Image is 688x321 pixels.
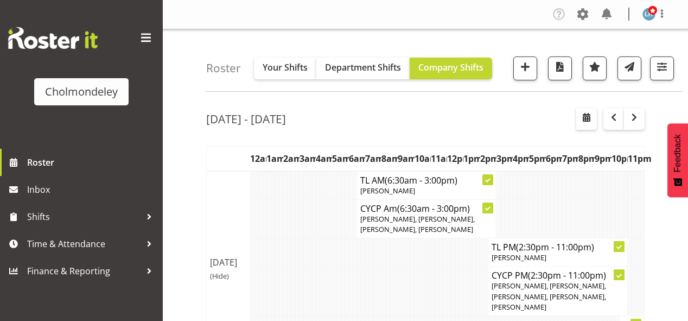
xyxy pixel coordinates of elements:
button: Your Shifts [254,58,316,79]
th: 9am [398,146,414,171]
th: 12am [250,146,266,171]
th: 5am [332,146,348,171]
th: 6pm [546,146,562,171]
button: Highlight an important date within the roster. [583,56,607,80]
span: Inbox [27,181,157,198]
span: Time & Attendance [27,236,141,252]
th: 7pm [562,146,578,171]
span: Finance & Reporting [27,263,141,279]
th: 9pm [595,146,611,171]
span: [PERSON_NAME] [360,186,415,196]
span: [PERSON_NAME], [PERSON_NAME], [PERSON_NAME], [PERSON_NAME], [PERSON_NAME] [492,281,606,311]
button: Select a specific date within the roster. [576,108,597,130]
th: 10pm [611,146,628,171]
img: Rosterit website logo [8,27,98,49]
th: 5pm [529,146,545,171]
button: Filter Shifts [650,56,674,80]
span: (6:30am - 3:00pm) [385,174,457,186]
h2: [DATE] - [DATE] [206,112,286,126]
img: lisa-hurry756.jpg [642,8,655,21]
span: (2:30pm - 11:00pm) [516,241,594,253]
span: (Hide) [210,271,229,281]
span: Roster [27,154,157,171]
span: Your Shifts [263,61,308,73]
h4: CYCP PM [492,270,624,281]
th: 1pm [463,146,480,171]
h4: TL PM [492,242,624,253]
div: Cholmondeley [45,84,118,100]
th: 12pm [447,146,463,171]
span: [PERSON_NAME], [PERSON_NAME], [PERSON_NAME], [PERSON_NAME] [360,214,475,234]
th: 4am [316,146,332,171]
span: (2:30pm - 11:00pm) [528,269,606,281]
button: Feedback - Show survey [667,123,688,197]
th: 11pm [628,146,645,171]
th: 3pm [496,146,513,171]
th: 7am [365,146,381,171]
th: 3am [300,146,316,171]
th: 10am [415,146,431,171]
span: Shifts [27,209,141,225]
span: [PERSON_NAME] [492,253,546,262]
th: 6am [349,146,365,171]
span: Feedback [673,134,683,172]
th: 4pm [513,146,529,171]
h4: TL AM [360,175,493,186]
h4: CYCP Am [360,203,493,214]
th: 8pm [578,146,595,171]
button: Department Shifts [316,58,410,79]
th: 1am [266,146,283,171]
button: Company Shifts [410,58,492,79]
h4: Roster [206,62,241,74]
th: 11am [431,146,447,171]
th: 2pm [480,146,496,171]
button: Add a new shift [513,56,537,80]
th: 2am [283,146,300,171]
button: Send a list of all shifts for the selected filtered period to all rostered employees. [617,56,641,80]
span: Department Shifts [325,61,401,73]
span: Company Shifts [418,61,483,73]
button: Download a PDF of the roster according to the set date range. [548,56,572,80]
span: (6:30am - 3:00pm) [397,203,470,215]
th: 8am [381,146,398,171]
